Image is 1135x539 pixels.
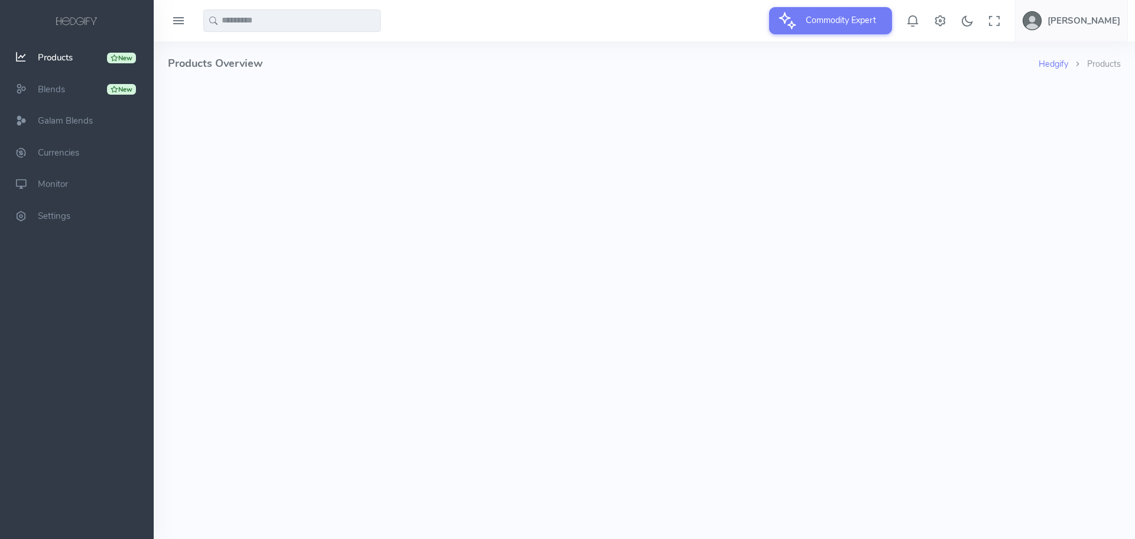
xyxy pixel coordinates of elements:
[168,41,1039,86] h4: Products Overview
[54,15,100,28] img: logo
[38,83,65,95] span: Blends
[1039,58,1068,70] a: Hedgify
[1048,16,1120,25] h5: [PERSON_NAME]
[799,7,883,33] span: Commodity Expert
[769,7,892,34] button: Commodity Expert
[1068,58,1121,71] li: Products
[38,210,70,222] span: Settings
[38,115,93,127] span: Galam Blends
[38,179,68,191] span: Monitor
[38,147,79,159] span: Currencies
[107,53,136,63] div: New
[769,14,892,26] a: Commodity Expert
[1023,11,1042,30] img: user-image
[107,84,136,95] div: New
[38,51,73,63] span: Products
